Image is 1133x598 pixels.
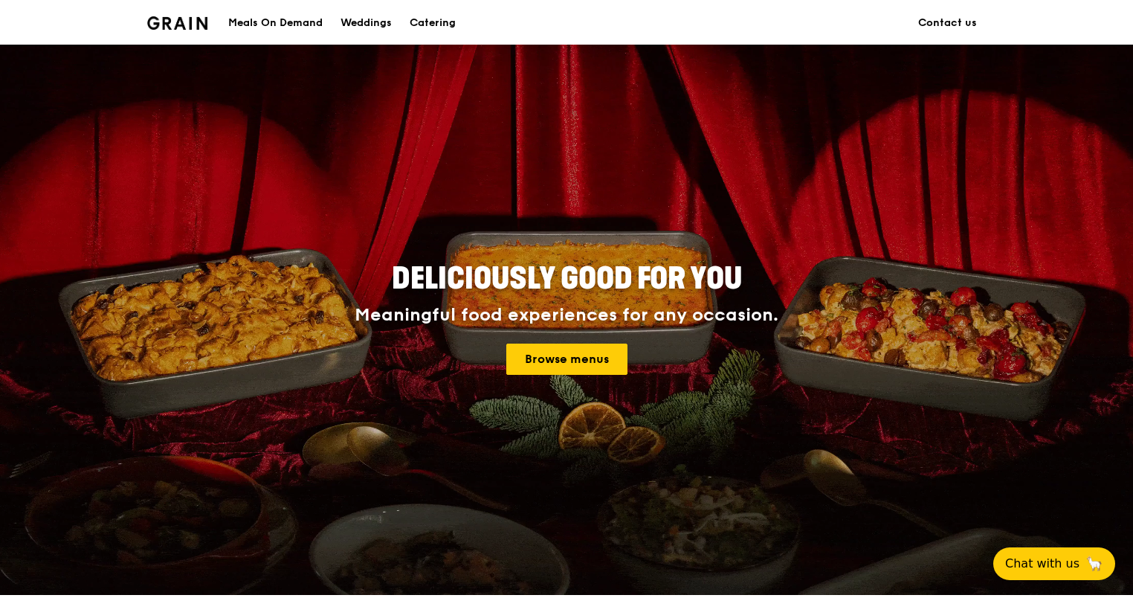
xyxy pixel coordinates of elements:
[1085,555,1103,573] span: 🦙
[909,1,986,45] a: Contact us
[332,1,401,45] a: Weddings
[1005,555,1079,573] span: Chat with us
[993,547,1115,580] button: Chat with us🦙
[506,344,627,375] a: Browse menus
[299,305,834,326] div: Meaningful food experiences for any occasion.
[392,261,742,297] span: Deliciously good for you
[401,1,465,45] a: Catering
[147,16,207,30] img: Grain
[340,1,392,45] div: Weddings
[228,1,323,45] div: Meals On Demand
[410,1,456,45] div: Catering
